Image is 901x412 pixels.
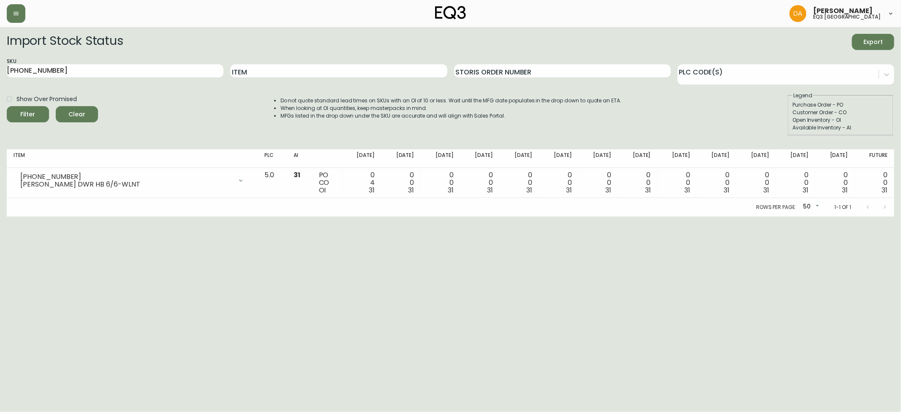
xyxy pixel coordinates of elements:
th: [DATE] [697,149,736,168]
div: 50 [800,200,821,214]
li: Do not quote standard lead times on SKUs with an OI of 10 or less. Wait until the MFG date popula... [280,97,622,104]
span: Export [859,37,887,47]
th: Item [7,149,258,168]
div: 0 0 [704,171,730,194]
div: 0 0 [427,171,453,194]
div: 0 0 [506,171,532,194]
th: AI [287,149,312,168]
div: 0 0 [388,171,414,194]
span: [PERSON_NAME] [813,8,873,14]
div: 0 4 [349,171,375,194]
th: [DATE] [342,149,381,168]
th: Future [855,149,894,168]
button: Export [852,34,894,50]
span: 31 [566,185,572,195]
div: 0 0 [783,171,808,194]
img: dd1a7e8db21a0ac8adbf82b84ca05374 [789,5,806,22]
span: OI [319,185,326,195]
th: [DATE] [500,149,539,168]
span: 31 [645,185,651,195]
span: 31 [803,185,808,195]
th: [DATE] [421,149,460,168]
button: Filter [7,106,49,122]
th: [DATE] [776,149,815,168]
th: PLC [258,149,287,168]
span: 31 [527,185,533,195]
span: 31 [605,185,611,195]
span: Show Over Promised [16,95,77,104]
th: [DATE] [579,149,618,168]
span: 31 [842,185,848,195]
span: 31 [369,185,375,195]
h2: Import Stock Status [7,34,123,50]
span: Clear [63,109,91,120]
span: 31 [684,185,690,195]
div: Customer Order - CO [792,109,889,116]
div: [PHONE_NUMBER] [20,173,232,181]
div: 0 0 [467,171,493,194]
div: [PERSON_NAME] DWR HB 6/6-WLNT [20,181,232,188]
div: 0 0 [743,171,769,194]
div: 0 0 [862,171,887,194]
span: 31 [882,185,887,195]
div: Purchase Order - PO [792,101,889,109]
span: 31 [408,185,414,195]
li: When looking at OI quantities, keep masterpacks in mind. [280,104,622,112]
button: Clear [56,106,98,122]
th: [DATE] [381,149,421,168]
div: 0 0 [625,171,651,194]
span: 31 [763,185,769,195]
span: 31 [487,185,493,195]
h5: eq3 [GEOGRAPHIC_DATA] [813,14,881,19]
div: 0 0 [822,171,848,194]
span: 31 [294,170,300,180]
div: Available Inventory - AI [792,124,889,132]
p: 1-1 of 1 [834,203,851,211]
div: 0 0 [664,171,690,194]
div: PO CO [319,171,335,194]
div: 0 0 [585,171,611,194]
div: Open Inventory - OI [792,116,889,124]
th: [DATE] [618,149,657,168]
div: [PHONE_NUMBER][PERSON_NAME] DWR HB 6/6-WLNT [14,171,251,190]
td: 5.0 [258,168,287,198]
span: 31 [448,185,454,195]
th: [DATE] [460,149,500,168]
legend: Legend [792,92,813,99]
div: 0 0 [546,171,572,194]
li: MFGs listed in the drop down under the SKU are accurate and will align with Sales Portal. [280,112,622,120]
th: [DATE] [539,149,579,168]
th: [DATE] [658,149,697,168]
img: logo [435,6,466,19]
th: [DATE] [815,149,855,168]
th: [DATE] [736,149,776,168]
span: 31 [724,185,730,195]
p: Rows per page: [756,203,796,211]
